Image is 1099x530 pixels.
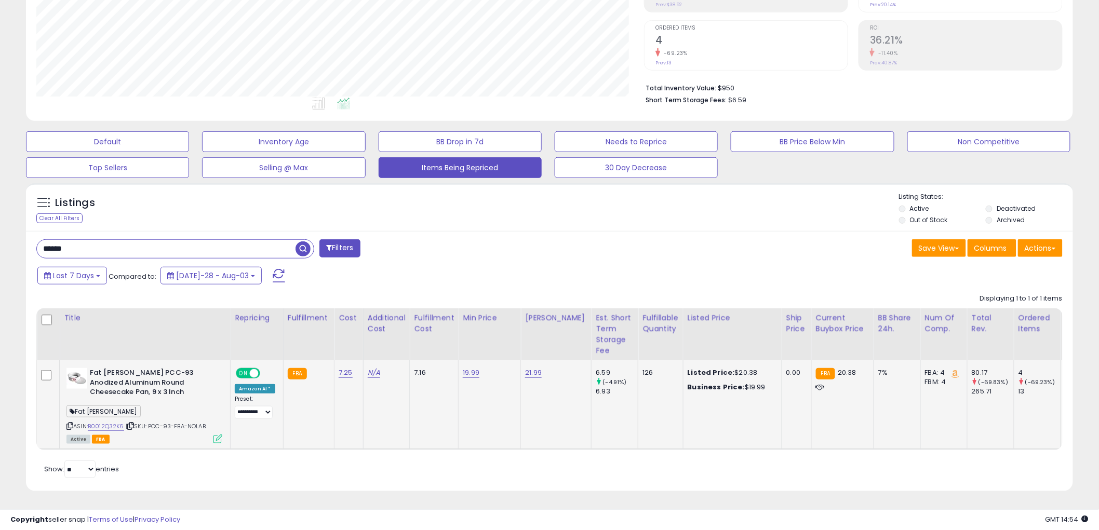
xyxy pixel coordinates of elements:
[88,422,124,431] a: B0012Q32K6
[10,515,180,525] div: seller snap | |
[838,368,856,377] span: 20.38
[414,312,454,334] div: Fulfillment Cost
[910,215,948,224] label: Out of Stock
[36,213,83,223] div: Clear All Filters
[319,239,360,257] button: Filters
[1018,387,1061,396] div: 13
[655,34,848,48] h2: 4
[910,204,929,213] label: Active
[109,271,156,281] span: Compared to:
[646,81,1055,93] li: $950
[53,270,94,281] span: Last 7 Days
[925,368,959,377] div: FBA: 4
[660,49,688,57] small: -69.23%
[878,368,913,377] div: 7%
[66,368,87,389] img: 316NQM-j3jL._SL40_.jpg
[875,49,898,57] small: -11.40%
[646,96,727,104] b: Short Term Storage Fees:
[525,368,542,378] a: 21.99
[907,131,1070,152] button: Non Competitive
[816,368,835,379] small: FBA
[1018,368,1061,377] div: 4
[972,312,1010,334] div: Total Rev.
[786,312,807,334] div: Ship Price
[997,204,1036,213] label: Deactivated
[555,131,718,152] button: Needs to Reprice
[870,60,897,66] small: Prev: 40.87%
[1018,312,1056,334] div: Ordered Items
[731,131,894,152] button: BB Price Below Min
[974,243,1007,253] span: Columns
[126,422,206,430] span: | SKU: PCC-93-FBA-NOLAB
[912,239,966,257] button: Save View
[259,369,275,378] span: OFF
[379,131,542,152] button: BB Drop in 7d
[972,387,1014,396] div: 265.71
[816,312,869,334] div: Current Buybox Price
[463,368,479,378] a: 19.99
[688,368,774,377] div: $20.38
[980,294,1063,304] div: Displaying 1 to 1 of 1 items
[655,60,672,66] small: Prev: 13
[1018,239,1063,257] button: Actions
[26,157,189,178] button: Top Sellers
[202,131,365,152] button: Inventory Age
[135,514,180,524] a: Privacy Policy
[688,368,735,377] b: Listed Price:
[642,312,678,334] div: Fulfillable Quantity
[90,368,216,400] b: Fat [PERSON_NAME] PCC-93 Anodized Aluminum Round Cheesecake Pan, 9 x 3 Inch
[235,396,275,419] div: Preset:
[379,157,542,178] button: Items Being Repriced
[463,312,516,323] div: Min Price
[655,2,682,8] small: Prev: $38.52
[688,312,778,323] div: Listed Price
[596,368,638,377] div: 6.59
[235,384,275,393] div: Amazon AI *
[655,25,848,31] span: Ordered Items
[66,368,222,442] div: ASIN:
[878,312,916,334] div: BB Share 24h.
[288,368,307,379] small: FBA
[642,368,675,377] div: 126
[925,312,963,334] div: Num of Comp.
[176,270,249,281] span: [DATE]-28 - Aug-03
[555,157,718,178] button: 30 Day Decrease
[525,312,587,323] div: [PERSON_NAME]
[870,34,1062,48] h2: 36.21%
[37,267,107,284] button: Last 7 Days
[997,215,1025,224] label: Archived
[92,435,110,444] span: FBA
[968,239,1016,257] button: Columns
[66,435,90,444] span: All listings currently available for purchase on Amazon
[89,514,133,524] a: Terms of Use
[925,377,959,387] div: FBM: 4
[44,464,119,474] span: Show: entries
[786,368,803,377] div: 0.00
[596,312,634,356] div: Est. Short Term Storage Fee
[414,368,450,377] div: 7.16
[64,312,226,323] div: Title
[603,378,627,386] small: (-4.91%)
[66,405,141,417] span: Fat [PERSON_NAME]
[979,378,1008,386] small: (-69.83%)
[339,368,353,378] a: 7.25
[646,84,716,92] b: Total Inventory Value:
[688,383,774,392] div: $19.99
[368,368,380,378] a: N/A
[55,196,95,210] h5: Listings
[728,95,746,105] span: $6.59
[972,368,1014,377] div: 80.17
[870,2,896,8] small: Prev: 20.14%
[10,514,48,524] strong: Copyright
[26,131,189,152] button: Default
[688,382,745,392] b: Business Price:
[235,312,279,323] div: Repricing
[368,312,406,334] div: Additional Cost
[596,387,638,396] div: 6.93
[339,312,359,323] div: Cost
[870,25,1062,31] span: ROI
[1025,378,1055,386] small: (-69.23%)
[160,267,262,284] button: [DATE]-28 - Aug-03
[202,157,365,178] button: Selling @ Max
[1046,514,1089,524] span: 2025-08-11 14:54 GMT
